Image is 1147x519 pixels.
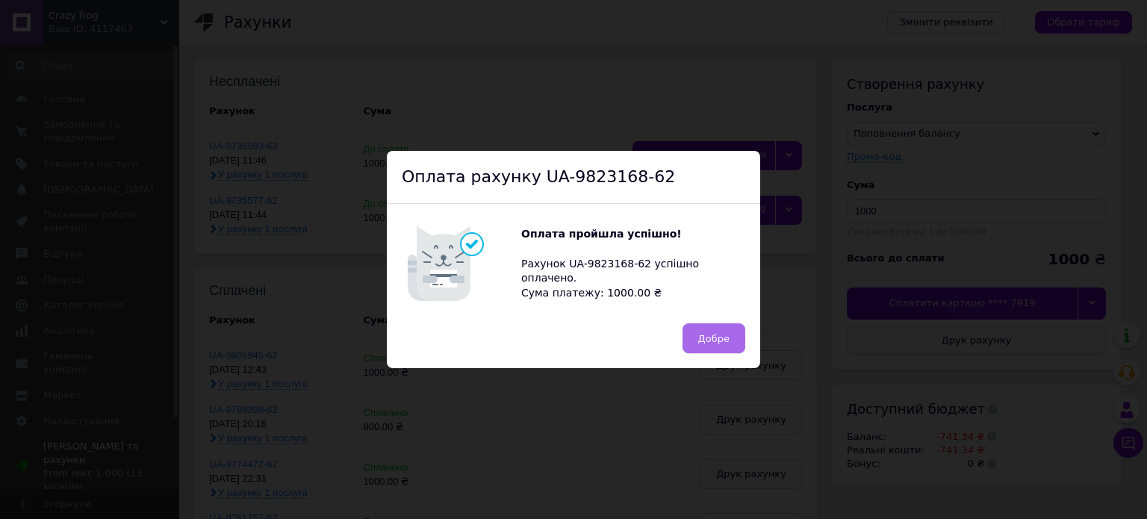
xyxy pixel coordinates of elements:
b: Оплата пройшла успішно! [521,228,682,240]
div: Рахунок UA-9823168-62 успішно оплачено. Сума платежу: 1000.00 ₴ [521,227,745,300]
button: Добре [683,323,745,353]
div: Оплата рахунку UA-9823168-62 [387,151,760,205]
img: Котик говорить Оплата пройшла успішно! [402,219,521,308]
span: Добре [698,333,730,344]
